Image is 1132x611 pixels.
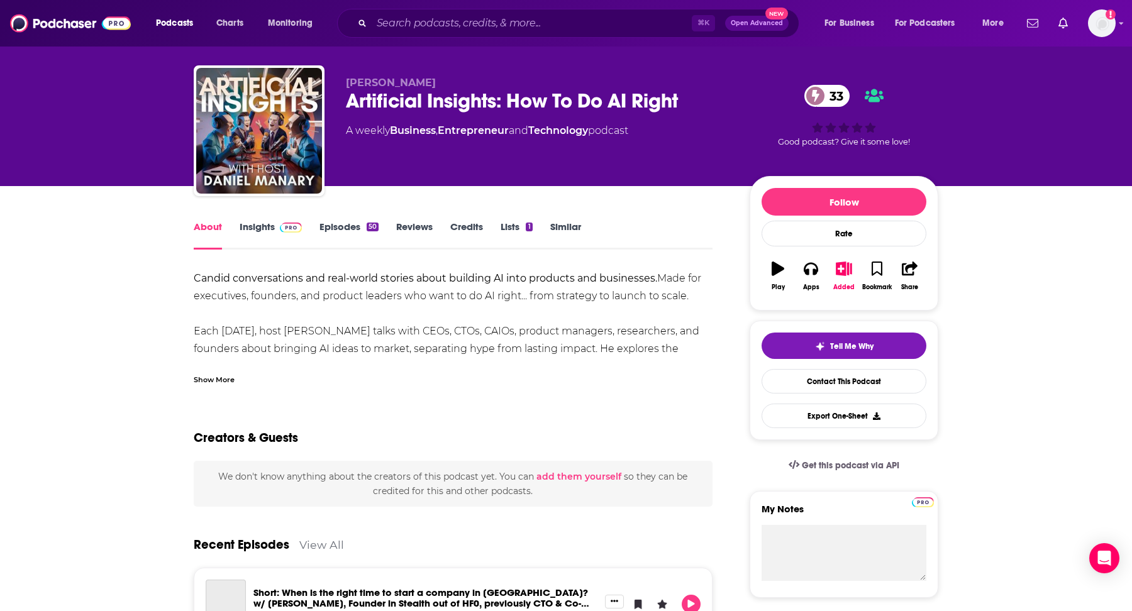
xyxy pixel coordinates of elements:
a: Similar [550,221,581,250]
div: Share [901,283,918,291]
div: Apps [803,283,819,291]
span: Good podcast? Give it some love! [778,137,910,146]
button: Open AdvancedNew [725,16,789,31]
span: ⌘ K [692,15,715,31]
div: 1 [526,223,532,231]
a: Technology [528,124,588,136]
button: Play [762,253,794,299]
span: For Podcasters [895,14,955,32]
div: Play [772,283,785,291]
a: InsightsPodchaser Pro [240,221,302,250]
button: open menu [974,13,1019,33]
a: 33 [804,85,850,107]
a: View All [299,538,344,551]
a: Contact This Podcast [762,369,926,394]
button: Bookmark [860,253,893,299]
span: Tell Me Why [830,341,874,351]
span: [PERSON_NAME] [346,77,436,89]
button: Show profile menu [1088,9,1116,37]
button: tell me why sparkleTell Me Why [762,333,926,359]
a: About [194,221,222,250]
span: Podcasts [156,14,193,32]
button: open menu [259,13,329,33]
strong: Candid conversations and real-world stories about building AI into products and businesses. [194,272,657,284]
img: Podchaser - Follow, Share and Rate Podcasts [10,11,131,35]
span: New [765,8,788,19]
div: Added [833,283,855,291]
a: Episodes50 [319,221,379,250]
a: Credits [450,221,483,250]
button: open menu [816,13,890,33]
div: Search podcasts, credits, & more... [349,9,811,38]
a: Get this podcast via API [779,450,909,481]
div: A weekly podcast [346,123,628,138]
svg: Add a profile image [1106,9,1116,19]
button: Apps [794,253,827,299]
img: Artificial Insights: How To Do AI Right [196,68,322,194]
div: Bookmark [862,283,892,291]
span: 33 [817,85,850,107]
span: Charts [216,14,243,32]
input: Search podcasts, credits, & more... [372,13,692,33]
img: User Profile [1088,9,1116,37]
a: Entrepreneur [438,124,509,136]
label: My Notes [762,503,926,525]
div: Rate [762,221,926,246]
a: Recent Episodes [194,537,289,553]
span: Open Advanced [731,20,783,26]
span: Logged in as TeemsPR [1088,9,1116,37]
button: Export One-Sheet [762,404,926,428]
span: For Business [824,14,874,32]
img: tell me why sparkle [815,341,825,351]
span: Get this podcast via API [802,460,899,471]
button: open menu [887,13,974,33]
a: Lists1 [501,221,532,250]
img: Podchaser Pro [912,497,934,507]
button: Follow [762,188,926,216]
a: Show notifications dropdown [1053,13,1073,34]
a: Show notifications dropdown [1022,13,1043,34]
h2: Creators & Guests [194,430,298,446]
div: 50 [367,223,379,231]
span: and [509,124,528,136]
img: Podchaser Pro [280,223,302,233]
div: 33Good podcast? Give it some love! [750,77,938,155]
button: Added [828,253,860,299]
a: Charts [208,13,251,33]
span: More [982,14,1004,32]
div: Made for executives, founders, and product leaders who want to do AI right... from strategy to la... [194,270,713,498]
button: add them yourself [536,471,621,482]
span: We don't know anything about the creators of this podcast yet . You can so they can be credited f... [218,471,687,496]
button: open menu [147,13,209,33]
span: , [436,124,438,136]
a: Pro website [912,495,934,507]
div: Open Intercom Messenger [1089,543,1119,573]
a: Reviews [396,221,433,250]
button: Show More Button [605,595,624,608]
a: Business [390,124,436,136]
button: Share [894,253,926,299]
span: Monitoring [268,14,313,32]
